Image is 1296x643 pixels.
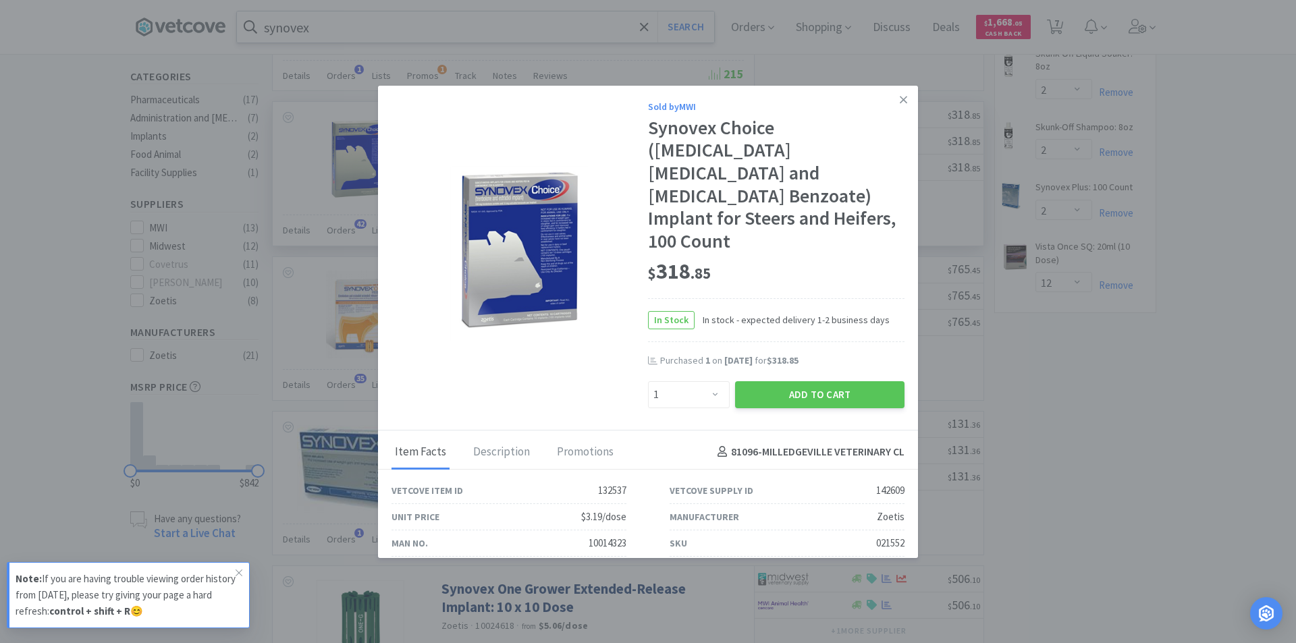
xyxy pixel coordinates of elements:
[49,605,130,617] strong: control + shift + R
[648,117,905,253] div: Synovex Choice ([MEDICAL_DATA] [MEDICAL_DATA] and [MEDICAL_DATA] Benzoate) Implant for Steers and...
[724,354,753,366] span: [DATE]
[670,483,753,498] div: Vetcove Supply ID
[470,436,533,470] div: Description
[648,258,711,285] span: 318
[660,354,905,368] div: Purchased on for
[598,482,626,499] div: 132537
[691,264,711,283] span: . 85
[705,354,710,366] span: 1
[589,535,626,551] div: 10014323
[16,572,42,585] strong: Note:
[670,536,687,551] div: SKU
[695,312,890,327] span: In stock - expected delivery 1-2 business days
[450,166,589,341] img: 94020bf00da046638c73458d5e3f3f6c_142609.png
[712,443,905,461] h4: 81096 - MILLEDGEVILLE VETERINARY CL
[735,381,905,408] button: Add to Cart
[649,312,694,329] span: In Stock
[877,509,905,525] div: Zoetis
[553,436,617,470] div: Promotions
[648,264,656,283] span: $
[670,509,739,524] div: Manufacturer
[391,436,450,470] div: Item Facts
[1250,597,1282,630] div: Open Intercom Messenger
[648,99,905,114] div: Sold by MWI
[391,509,439,524] div: Unit Price
[767,354,799,366] span: $318.85
[581,509,626,525] div: $3.19/dose
[876,535,905,551] div: 021552
[391,483,463,498] div: Vetcove Item ID
[876,482,905,499] div: 142609
[16,571,236,619] p: If you are having trouble viewing order history from [DATE], please try giving your page a hard r...
[391,536,428,551] div: Man No.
